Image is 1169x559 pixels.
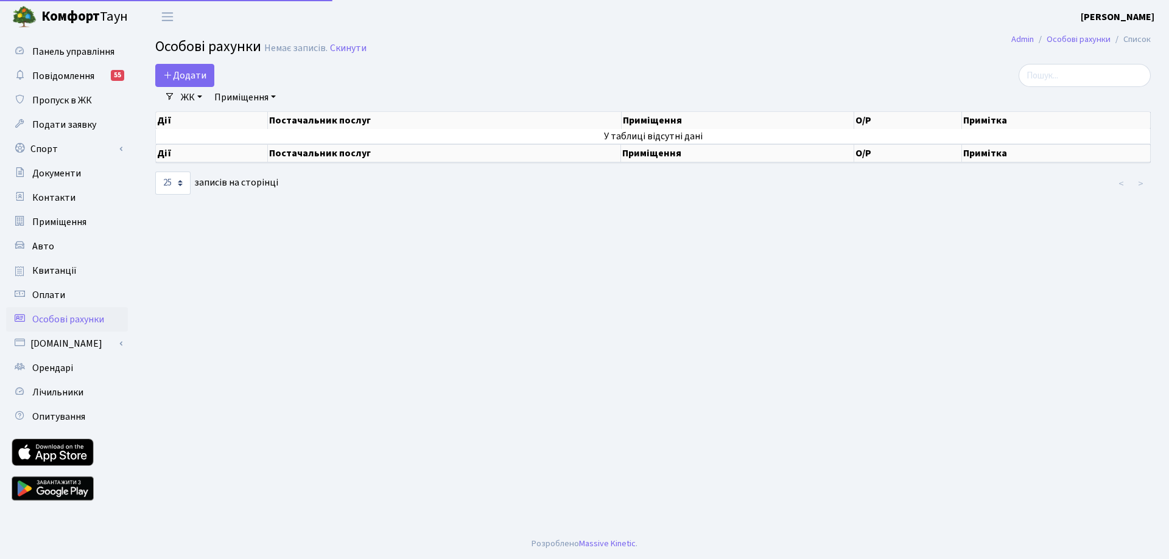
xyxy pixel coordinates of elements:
[41,7,128,27] span: Таун
[6,234,128,259] a: Авто
[209,87,281,108] a: Приміщення
[32,45,114,58] span: Панель управління
[6,40,128,64] a: Панель управління
[155,64,214,87] a: Додати
[1111,33,1151,46] li: Список
[579,537,636,550] a: Massive Kinetic
[155,172,278,195] label: записів на сторінці
[1011,33,1034,46] a: Admin
[32,240,54,253] span: Авто
[32,313,104,326] span: Особові рахунки
[6,259,128,283] a: Квитанції
[6,404,128,429] a: Опитування
[32,288,65,302] span: Оплати
[32,69,94,83] span: Повідомлення
[6,380,128,404] a: Лічильники
[155,36,261,57] span: Особові рахунки
[155,172,191,195] select: записів на сторінці
[176,87,207,108] a: ЖК
[854,144,963,162] th: О/Р
[330,43,367,54] a: Скинути
[6,307,128,332] a: Особові рахунки
[32,215,86,229] span: Приміщення
[962,144,1151,162] th: Примітка
[264,43,328,54] div: Немає записів.
[152,7,183,27] button: Переключити навігацію
[1047,33,1111,46] a: Особові рахунки
[6,356,128,380] a: Орендарі
[6,332,128,356] a: [DOMAIN_NAME]
[41,7,100,26] b: Комфорт
[6,113,128,137] a: Подати заявку
[12,5,37,29] img: logo.png
[32,94,92,107] span: Пропуск в ЖК
[622,112,854,129] th: Приміщення
[111,70,124,81] div: 55
[6,283,128,307] a: Оплати
[32,386,83,399] span: Лічильники
[163,69,206,82] span: Додати
[6,137,128,161] a: Спорт
[532,537,637,550] div: Розроблено .
[268,112,621,129] th: Постачальник послуг
[156,144,268,162] th: Дії
[32,191,75,204] span: Контакти
[854,112,963,129] th: О/Р
[993,27,1169,52] nav: breadcrumb
[6,88,128,113] a: Пропуск в ЖК
[268,144,621,162] th: Постачальник послуг
[6,210,128,234] a: Приміщення
[6,161,128,186] a: Документи
[962,112,1151,129] th: Примітка
[621,144,854,162] th: Приміщення
[156,112,268,129] th: Дії
[32,167,81,180] span: Документи
[156,129,1151,144] td: У таблиці відсутні дані
[6,64,128,88] a: Повідомлення55
[32,361,73,375] span: Орендарі
[32,410,85,423] span: Опитування
[6,186,128,210] a: Контакти
[32,118,96,131] span: Подати заявку
[1019,64,1151,87] input: Пошук...
[32,264,77,277] span: Квитанції
[1081,10,1154,24] a: [PERSON_NAME]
